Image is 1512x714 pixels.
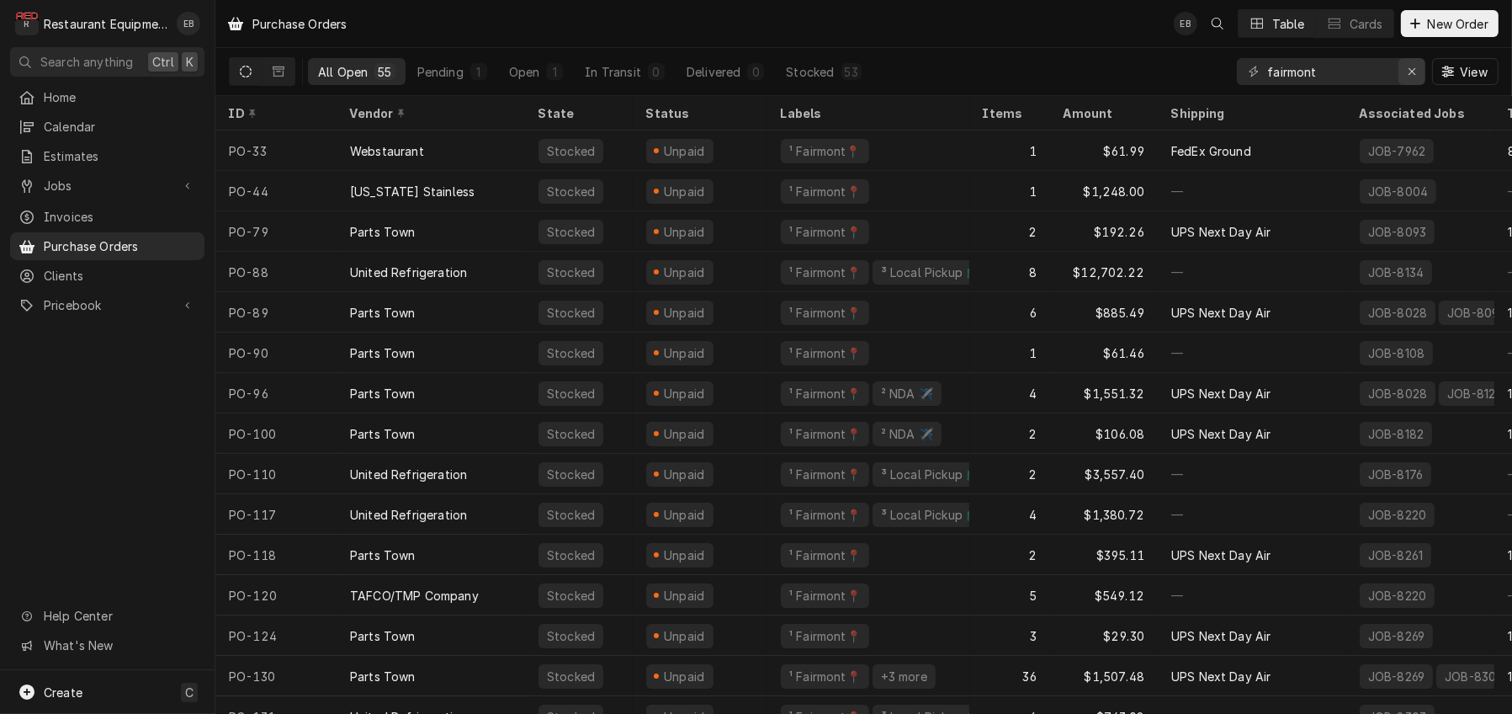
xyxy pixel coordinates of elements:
div: 0 [651,63,661,81]
span: Clients [44,267,196,285]
div: $885.49 [1050,292,1158,333]
div: JOB-8269 [1366,627,1426,645]
div: Parts Town [350,223,416,241]
div: ³ Local Pickup 🛍️ [879,264,983,281]
div: ¹ Fairmont📍 [788,264,862,281]
div: PO-90 [215,333,337,373]
span: Create [44,685,82,700]
div: PO-124 [215,615,337,656]
div: Webstaurant [350,142,424,160]
div: 0 [751,63,761,81]
a: Go to Pricebook [10,291,204,319]
div: $1,380.72 [1050,494,1158,535]
a: Purchase Orders [10,232,204,260]
div: Table [1272,15,1305,33]
div: Unpaid [661,627,707,645]
div: PO-33 [215,131,337,171]
div: ¹ Fairmont📍 [788,546,862,564]
div: Stocked [545,506,597,524]
a: Invoices [10,203,204,231]
div: 2 [969,454,1050,494]
div: JOB-8269 [1366,668,1426,685]
div: Stocked [545,142,597,160]
span: Pricebook [44,296,171,314]
div: Unpaid [661,466,707,483]
div: 4 [969,373,1050,413]
div: $3,557.40 [1050,454,1158,494]
div: Unpaid [661,142,707,160]
span: What's New [44,637,194,654]
div: ¹ Fairmont📍 [788,183,862,200]
div: JOB-8093 [1366,223,1428,241]
button: View [1432,58,1499,85]
span: New Order [1424,15,1492,33]
span: Purchase Orders [44,237,196,255]
span: Estimates [44,147,196,165]
div: JOB-8094 [1446,304,1507,322]
a: Estimates [10,142,204,170]
div: 53 [845,63,858,81]
div: Parts Town [350,344,416,362]
span: Search anything [40,53,133,71]
div: — [1158,333,1346,373]
div: Items [983,104,1033,122]
div: UPS Next Day Air [1171,425,1271,443]
div: ³ Local Pickup 🛍️ [879,466,983,483]
div: PO-96 [215,373,337,413]
div: JOB-8134 [1366,264,1425,281]
div: ³ Local Pickup 🛍️ [879,506,983,524]
div: Emily Bird's Avatar [1174,12,1197,35]
div: Unpaid [661,546,707,564]
span: Calendar [44,118,196,136]
div: Unpaid [661,385,707,402]
div: PO-44 [215,171,337,211]
div: Restaurant Equipment Diagnostics's Avatar [15,12,39,35]
div: $1,551.32 [1050,373,1158,413]
div: PO-79 [215,211,337,252]
a: Go to What's New [10,631,204,659]
span: K [186,53,194,71]
div: Parts Town [350,546,416,564]
div: JOB-8261 [1366,546,1424,564]
input: Keyword search [1267,58,1393,85]
div: UPS Next Day Air [1171,668,1271,685]
div: State [538,104,619,122]
div: [US_STATE] Stainless [350,183,475,200]
div: ¹ Fairmont📍 [788,344,862,362]
div: Unpaid [661,506,707,524]
div: $29.30 [1050,615,1158,656]
div: JOB-8108 [1366,344,1426,362]
div: JOB-8028 [1366,385,1429,402]
div: Emily Bird's Avatar [177,12,200,35]
div: — [1158,454,1346,494]
div: 6 [969,292,1050,333]
div: Stocked [545,183,597,200]
div: 55 [378,63,391,81]
span: Invoices [44,208,196,226]
div: R [15,12,39,35]
div: ¹ Fairmont📍 [788,223,862,241]
div: Unpaid [661,668,707,685]
div: Unpaid [661,587,707,605]
div: Pending [417,63,464,81]
span: Jobs [44,177,171,194]
div: ¹ Fairmont📍 [788,304,862,322]
div: ID [229,104,320,122]
div: $106.08 [1050,413,1158,454]
div: Stocked [545,223,597,241]
div: JOB-8126 [1446,385,1504,402]
div: UPS Next Day Air [1171,546,1271,564]
div: $1,248.00 [1050,171,1158,211]
div: In Transit [585,63,641,81]
div: PO-130 [215,656,337,696]
div: 1 [474,63,484,81]
div: JOB-8220 [1366,506,1428,524]
div: FedEx Ground [1171,142,1251,160]
div: 4 [969,494,1050,535]
div: $61.99 [1050,131,1158,171]
div: PO-120 [215,575,337,615]
div: $549.12 [1050,575,1158,615]
div: Stocked [545,344,597,362]
div: United Refrigeration [350,466,467,483]
div: PO-118 [215,535,337,575]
